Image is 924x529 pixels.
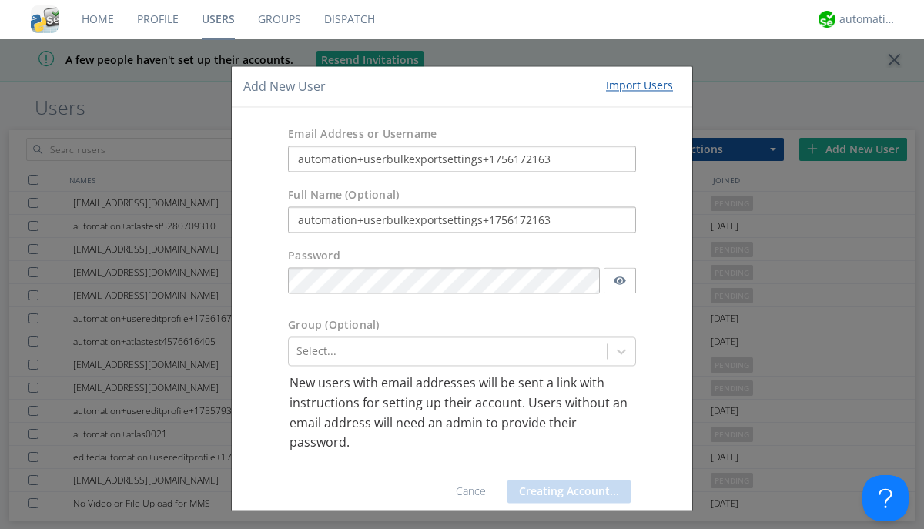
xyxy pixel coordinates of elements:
[456,484,488,498] a: Cancel
[288,318,379,333] label: Group (Optional)
[243,78,326,95] h4: Add New User
[288,207,636,233] input: Julie Appleseed
[606,78,673,93] div: Import Users
[31,5,59,33] img: cddb5a64eb264b2086981ab96f4c1ba7
[839,12,897,27] div: automation+atlas
[288,146,636,172] input: e.g. email@address.com, Housekeeping1
[288,188,399,203] label: Full Name (Optional)
[288,249,340,264] label: Password
[507,480,631,503] button: Creating Account...
[288,127,437,142] label: Email Address or Username
[819,11,835,28] img: d2d01cd9b4174d08988066c6d424eccd
[290,374,634,453] p: New users with email addresses will be sent a link with instructions for setting up their account...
